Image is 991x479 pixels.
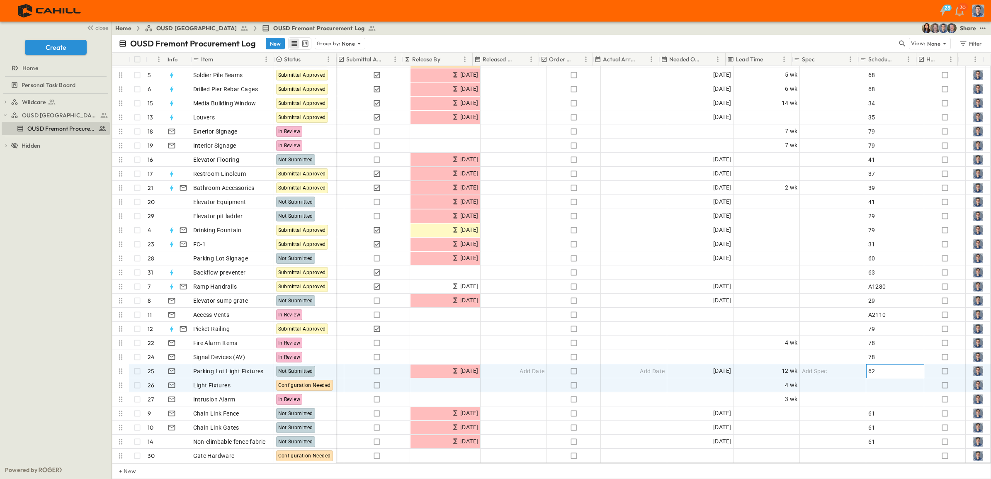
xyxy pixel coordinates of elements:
p: 13 [148,113,153,122]
img: Profile Picture [973,239,983,249]
button: 28 [935,3,951,18]
div: Share [960,24,976,32]
span: [DATE] [713,225,731,235]
button: Sort [574,55,583,64]
p: 21 [148,184,153,192]
span: Configuration Needed [278,382,331,388]
button: Menu [261,54,271,64]
p: Status [284,55,301,63]
span: Interior Signage [193,141,236,150]
img: Profile Picture [973,183,983,193]
img: Profile Picture [973,141,983,151]
img: Profile Picture [973,366,983,376]
p: 31 [148,268,153,277]
button: Menu [845,54,855,64]
span: [DATE] [713,296,731,305]
p: Actual Arrival [603,55,636,63]
img: Profile Picture [973,352,983,362]
p: 7 [148,282,151,291]
span: [DATE] [460,423,478,432]
a: Home [2,62,108,74]
span: [DATE] [460,98,478,108]
span: Backflow preventer [193,268,246,277]
span: [DATE] [460,408,478,418]
img: Profile Picture [973,70,983,80]
p: 16 [148,156,153,164]
button: Menu [390,54,400,64]
span: [DATE] [713,253,731,263]
p: 30 [148,452,155,460]
button: Sort [637,55,646,64]
span: In Review [278,354,301,360]
span: [DATE] [713,366,731,376]
span: 61 [868,438,875,446]
span: In Review [278,129,301,134]
span: Not Submitted [278,298,313,304]
p: + New [119,467,124,475]
img: 4f72bfc4efa7236828875bac24094a5ddb05241e32d018417354e964050affa1.png [10,2,90,19]
span: Submittal Approved [278,326,326,332]
img: Profile Picture [973,310,983,320]
span: Ramp Handrails [193,282,237,291]
div: table view [288,37,311,50]
button: Menu [904,54,913,64]
span: 79 [868,127,875,136]
button: Sort [517,55,526,64]
p: 19 [148,141,153,150]
span: Drilled Pier Rebar Cages [193,85,258,93]
span: OUSD [GEOGRAPHIC_DATA] [156,24,237,32]
nav: breadcrumbs [115,24,381,32]
button: Menu [154,54,164,64]
span: [DATE] [713,70,731,80]
img: Profile Picture [973,394,983,404]
span: A1280 [868,282,886,291]
span: 6 wk [785,84,798,94]
span: Not Submitted [278,439,313,445]
button: New [266,38,285,49]
p: Spec [802,55,815,63]
span: Parking Lot Light Fixtures [193,367,264,375]
button: Menu [646,54,656,64]
span: Hidden [22,141,40,150]
img: Katie McLelland (kmclelland@cahill-sf.com) [930,23,940,33]
span: Non-climbable fence fabric [193,438,266,446]
span: [DATE] [713,437,731,446]
button: Sort [765,55,774,64]
img: Profile Picture [973,225,983,235]
span: Fire Alarm Items [193,339,238,347]
span: 68 [868,85,875,93]
button: Menu [946,54,956,64]
span: Home [22,64,38,72]
span: Submittal Approved [278,284,326,289]
span: 37 [868,170,875,178]
span: Elevator sump grate [193,297,248,305]
span: [DATE] [460,155,478,164]
span: 78 [868,339,875,347]
span: 79 [868,325,875,333]
span: Exterior Signage [193,127,238,136]
p: 10 [148,423,153,432]
span: 31 [868,240,875,248]
span: [DATE] [460,239,478,249]
button: Menu [460,54,470,64]
div: Personal Task Boardtest [2,78,110,92]
img: Profile Picture [973,423,983,433]
span: Add Date [640,367,665,375]
span: 12 wk [782,366,798,376]
button: test [978,23,988,33]
span: [DATE] [460,225,478,235]
button: kanban view [300,39,310,49]
span: Access Vents [193,311,230,319]
span: Drinking Fountain [193,226,242,234]
img: Profile Picture [973,98,983,108]
span: Chain Link Gates [193,423,239,432]
p: Order Confirmed? [549,55,573,63]
img: Profile Picture [973,324,983,334]
p: None [927,39,940,48]
p: 18 [148,127,153,136]
span: 3 wk [785,394,798,404]
span: Submittal Approved [278,72,326,78]
p: 8 [148,297,151,305]
span: 2 wk [785,183,798,192]
span: Intrusion Alarm [193,395,236,404]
